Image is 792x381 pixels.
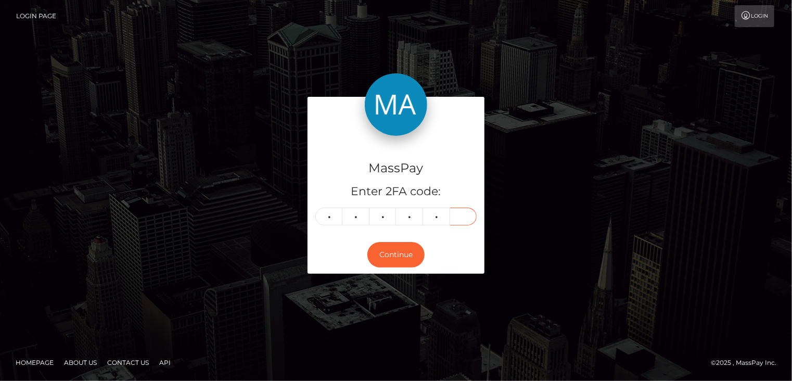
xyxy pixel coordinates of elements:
div: © 2025 , MassPay Inc. [711,357,784,369]
img: MassPay [365,73,427,136]
h5: Enter 2FA code: [315,184,477,200]
a: Contact Us [103,354,153,371]
button: Continue [367,242,425,268]
a: Login Page [16,5,56,27]
a: Login [735,5,774,27]
h4: MassPay [315,159,477,177]
a: Homepage [11,354,58,371]
a: API [155,354,175,371]
a: About Us [60,354,101,371]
